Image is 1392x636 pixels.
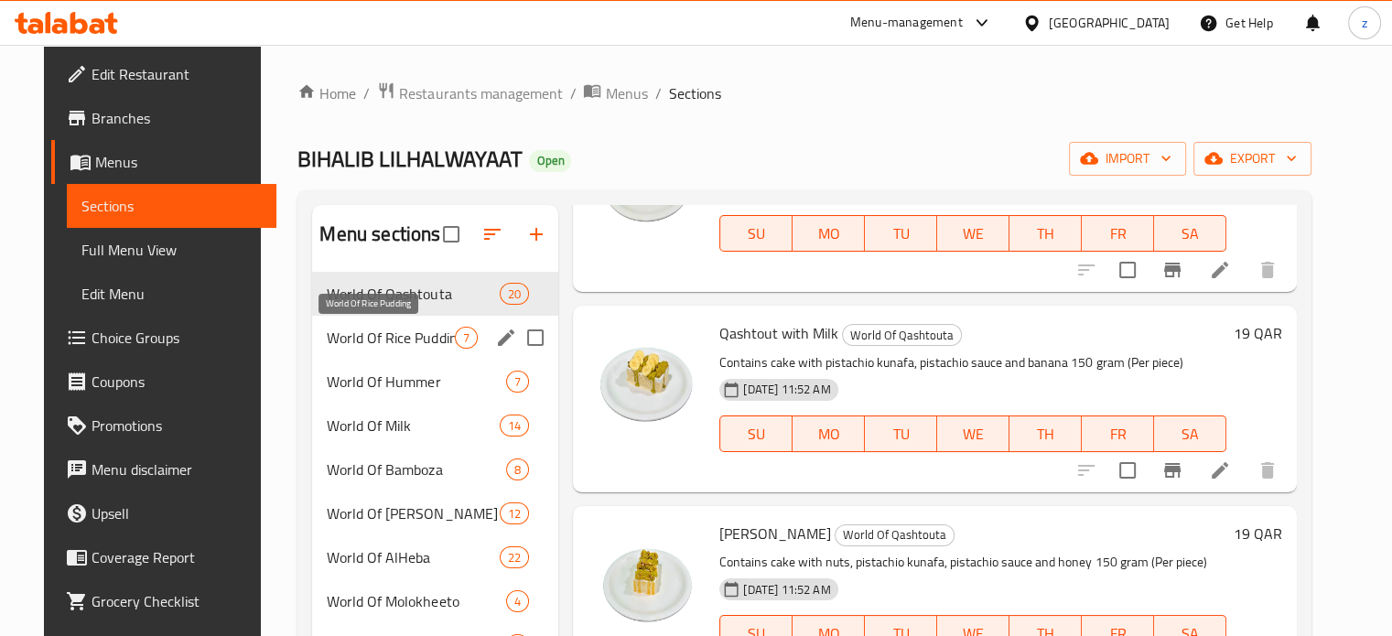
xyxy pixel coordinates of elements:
[588,320,705,437] img: Qashtout with Milk
[1154,415,1226,452] button: SA
[843,325,961,346] span: World Of Qashtouta
[1017,421,1074,447] span: TH
[81,239,262,261] span: Full Menu View
[1089,221,1147,247] span: FR
[327,371,506,393] span: World Of Hummer
[327,590,506,612] span: World Of Molokheeto
[1234,320,1282,346] h6: 19 QAR
[92,458,262,480] span: Menu disclaimer
[583,81,647,105] a: Menus
[719,520,831,547] span: [PERSON_NAME]
[327,283,500,305] span: World Of Qashtouta
[312,316,558,360] div: World Of Rice Pudding7edit
[944,221,1002,247] span: WE
[1082,215,1154,252] button: FR
[327,327,455,349] span: World Of Rice Pudding
[501,505,528,523] span: 12
[327,502,500,524] span: World Of [PERSON_NAME]
[1209,259,1231,281] a: Edit menu item
[51,316,276,360] a: Choice Groups
[1150,448,1194,492] button: Branch-specific-item
[728,221,785,247] span: SU
[793,215,865,252] button: MO
[1208,147,1297,170] span: export
[92,107,262,129] span: Branches
[506,590,529,612] div: items
[1108,451,1147,490] span: Select to update
[67,184,276,228] a: Sections
[800,421,858,447] span: MO
[1108,251,1147,289] span: Select to update
[1246,448,1289,492] button: delete
[1009,415,1082,452] button: TH
[297,82,356,104] a: Home
[67,272,276,316] a: Edit Menu
[1084,147,1171,170] span: import
[500,546,529,568] div: items
[1161,421,1219,447] span: SA
[529,150,571,172] div: Open
[1089,421,1147,447] span: FR
[92,415,262,437] span: Promotions
[312,447,558,491] div: World Of Bamboza8
[51,140,276,184] a: Menus
[92,546,262,568] span: Coverage Report
[92,371,262,393] span: Coupons
[501,286,528,303] span: 20
[1209,459,1231,481] a: Edit menu item
[327,415,500,437] span: World Of Milk
[1049,13,1170,33] div: [GEOGRAPHIC_DATA]
[92,590,262,612] span: Grocery Checklist
[399,82,562,104] span: Restaurants management
[850,12,963,34] div: Menu-management
[92,63,262,85] span: Edit Restaurant
[654,82,661,104] li: /
[455,327,478,349] div: items
[1362,13,1367,33] span: z
[937,415,1009,452] button: WE
[1009,215,1082,252] button: TH
[377,81,562,105] a: Restaurants management
[297,81,1311,105] nav: breadcrumb
[1069,142,1186,176] button: import
[1161,221,1219,247] span: SA
[506,371,529,393] div: items
[865,215,937,252] button: TU
[92,502,262,524] span: Upsell
[51,52,276,96] a: Edit Restaurant
[719,319,838,347] span: Qashtout with Milk
[51,360,276,404] a: Coupons
[312,404,558,447] div: World Of Milk14
[500,502,529,524] div: items
[327,546,500,568] span: World Of AlHeba
[312,360,558,404] div: World Of Hummer7
[470,212,514,256] span: Sort sections
[793,415,865,452] button: MO
[507,461,528,479] span: 8
[327,458,506,480] span: World Of Bamboza
[81,195,262,217] span: Sections
[67,228,276,272] a: Full Menu View
[51,404,276,447] a: Promotions
[1082,415,1154,452] button: FR
[312,579,558,623] div: World Of Molokheeto4
[736,381,837,398] span: [DATE] 11:52 AM
[501,549,528,566] span: 22
[835,524,955,546] div: World Of Qashtouta
[736,581,837,598] span: [DATE] 11:52 AM
[719,551,1226,574] p: Contains cake with nuts, pistachio kunafa, pistachio sauce and honey 150 gram (Per piece)
[456,329,477,347] span: 7
[92,327,262,349] span: Choice Groups
[800,221,858,247] span: MO
[312,535,558,579] div: World Of AlHeba22
[872,221,930,247] span: TU
[51,491,276,535] a: Upsell
[1246,248,1289,292] button: delete
[1017,221,1074,247] span: TH
[51,535,276,579] a: Coverage Report
[719,351,1226,374] p: Contains cake with pistachio kunafa, pistachio sauce and banana 150 gram (Per piece)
